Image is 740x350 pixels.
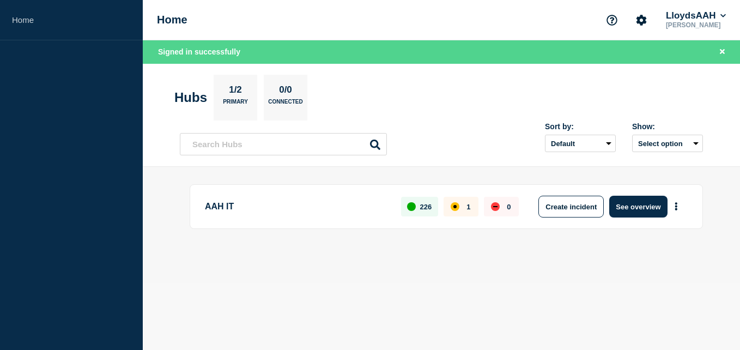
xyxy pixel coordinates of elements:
p: 0/0 [275,85,296,99]
button: Select option [632,135,703,152]
p: Connected [268,99,302,110]
button: LloydsAAH [664,10,728,21]
button: Support [601,9,623,32]
button: See overview [609,196,667,218]
span: Signed in successfully [158,47,240,56]
button: Account settings [630,9,653,32]
div: Show: [632,122,703,131]
div: affected [451,202,459,211]
p: Primary [223,99,248,110]
button: Create incident [538,196,604,218]
button: More actions [669,197,683,217]
p: 0 [507,203,511,211]
p: 1/2 [225,85,246,99]
input: Search Hubs [180,133,387,155]
div: up [407,202,416,211]
select: Sort by [545,135,616,152]
div: down [491,202,500,211]
p: 1 [466,203,470,211]
h1: Home [157,14,187,26]
p: AAH IT [205,196,389,218]
div: Sort by: [545,122,616,131]
button: Close banner [715,46,729,58]
p: 226 [420,203,432,211]
p: [PERSON_NAME] [664,21,728,29]
h2: Hubs [174,90,207,105]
